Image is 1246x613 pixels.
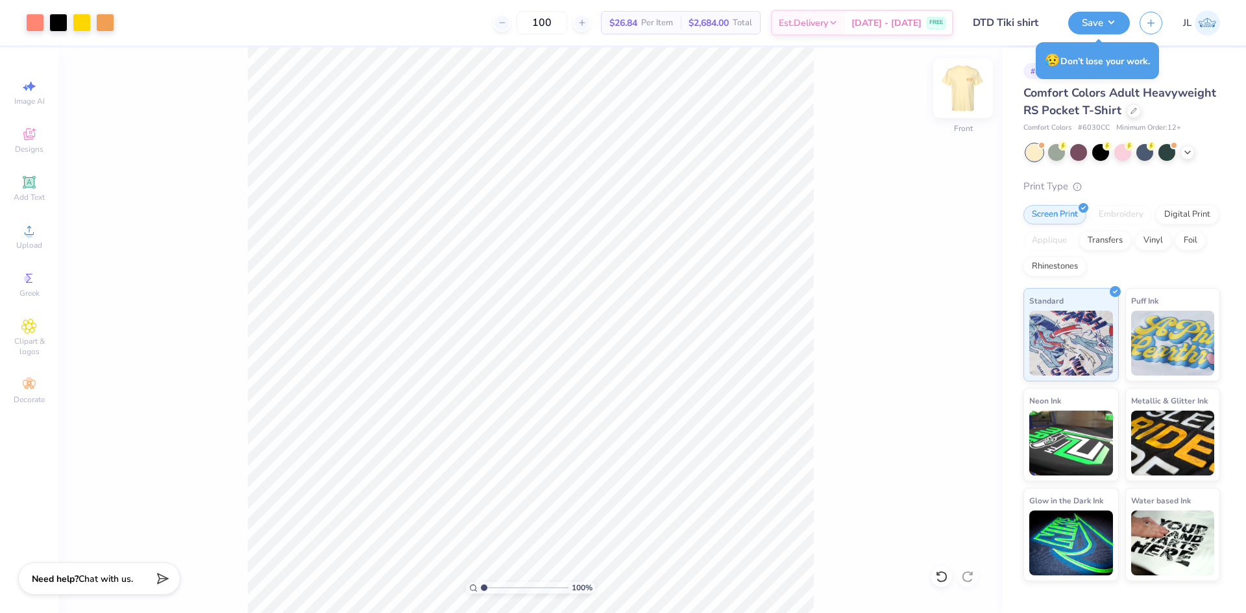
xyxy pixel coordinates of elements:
input: Untitled Design [963,10,1058,36]
span: Neon Ink [1029,394,1061,407]
img: Metallic & Glitter Ink [1131,411,1215,475]
div: Embroidery [1090,205,1152,224]
span: 100 % [572,582,592,594]
span: Glow in the Dark Ink [1029,494,1103,507]
button: Save [1068,12,1130,34]
strong: Need help? [32,573,79,585]
div: Transfers [1079,231,1131,250]
div: Vinyl [1135,231,1171,250]
img: Water based Ink [1131,511,1215,575]
img: Standard [1029,311,1113,376]
span: Upload [16,240,42,250]
span: Comfort Colors [1023,123,1071,134]
span: Comfort Colors Adult Heavyweight RS Pocket T-Shirt [1023,85,1216,118]
span: Per Item [641,16,673,30]
input: – – [517,11,567,34]
span: Add Text [14,192,45,202]
span: $26.84 [609,16,637,30]
span: $2,684.00 [689,16,729,30]
span: Standard [1029,294,1064,307]
span: Total [733,16,752,30]
div: # 510894A [1023,63,1075,79]
img: Neon Ink [1029,411,1113,475]
span: JL [1183,16,1191,30]
div: Digital Print [1156,205,1219,224]
span: Clipart & logos [6,336,52,357]
span: Minimum Order: 12 + [1116,123,1181,134]
img: Jairo Laqui [1195,10,1220,36]
div: Print Type [1023,179,1220,194]
span: [DATE] - [DATE] [851,16,922,30]
div: Foil [1175,231,1206,250]
div: Rhinestones [1023,257,1086,276]
img: Glow in the Dark Ink [1029,511,1113,575]
span: Puff Ink [1131,294,1158,307]
div: Screen Print [1023,205,1086,224]
span: Chat with us. [79,573,133,585]
span: Est. Delivery [779,16,828,30]
span: 😥 [1045,52,1060,69]
div: Don’t lose your work. [1036,42,1159,79]
span: Metallic & Glitter Ink [1131,394,1208,407]
div: Front [954,123,973,134]
span: Designs [15,144,43,154]
span: FREE [929,18,943,27]
span: Image AI [14,96,45,106]
span: # 6030CC [1078,123,1110,134]
img: Puff Ink [1131,311,1215,376]
span: Decorate [14,394,45,405]
span: Water based Ink [1131,494,1191,507]
div: Applique [1023,231,1075,250]
img: Front [937,62,989,114]
a: JL [1183,10,1220,36]
span: Greek [19,288,40,298]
